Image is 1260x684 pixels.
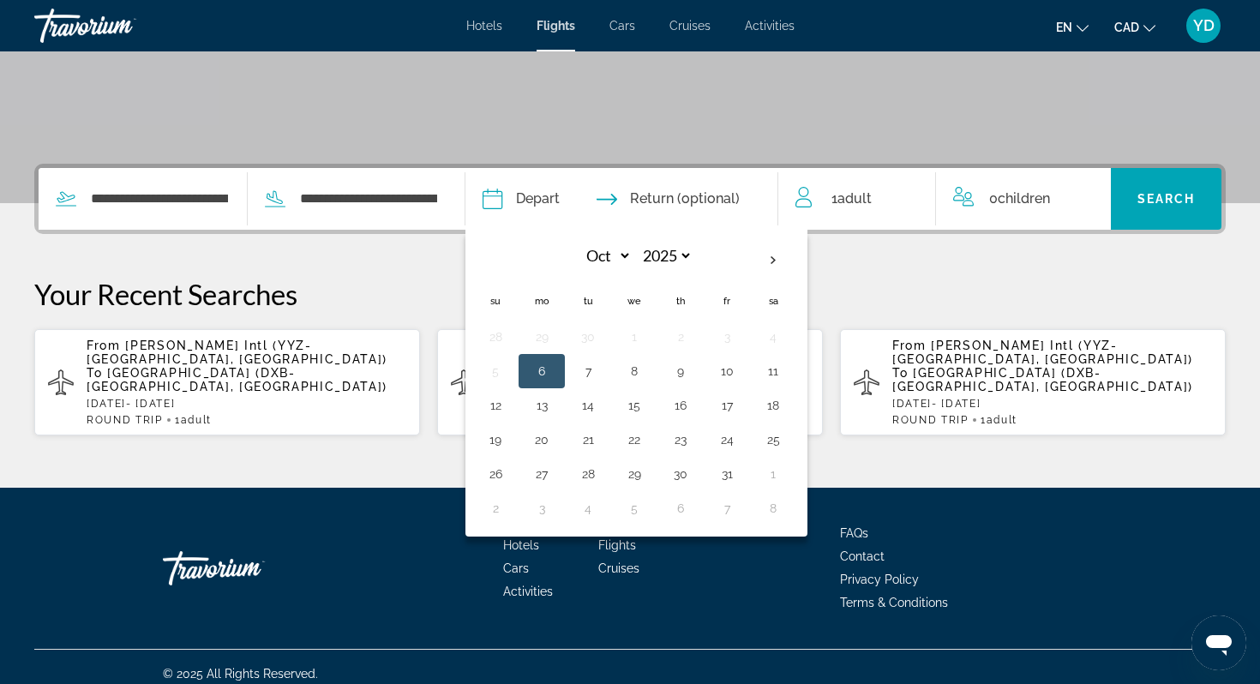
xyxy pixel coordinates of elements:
[750,241,796,280] button: Next month
[528,462,555,486] button: Day 27
[989,187,1050,211] span: 0
[437,328,823,436] button: From [PERSON_NAME] Intl (YYZ-[GEOGRAPHIC_DATA], [GEOGRAPHIC_DATA]) To [GEOGRAPHIC_DATA] (DWC-[GEO...
[840,596,948,609] a: Terms & Conditions
[667,325,694,349] button: Day 2
[609,19,635,33] a: Cars
[574,496,602,520] button: Day 4
[482,428,509,452] button: Day 19
[759,359,787,383] button: Day 11
[175,414,212,426] span: 1
[482,496,509,520] button: Day 2
[39,168,1221,230] div: Search widget
[778,168,1111,230] button: Travelers: 1 adult, 0 children
[831,187,872,211] span: 1
[840,573,919,586] a: Privacy Policy
[1181,8,1226,44] button: User Menu
[574,462,602,486] button: Day 28
[713,428,741,452] button: Day 24
[998,190,1050,207] span: Children
[528,325,555,349] button: Day 29
[669,19,711,33] a: Cruises
[667,359,694,383] button: Day 9
[1114,15,1155,39] button: Change currency
[840,328,1226,436] button: From [PERSON_NAME] Intl (YYZ-[GEOGRAPHIC_DATA], [GEOGRAPHIC_DATA]) To [GEOGRAPHIC_DATA] (DXB-[GEO...
[466,19,502,33] a: Hotels
[1114,21,1139,34] span: CAD
[598,561,639,575] a: Cruises
[713,462,741,486] button: Day 31
[892,414,969,426] span: ROUND TRIP
[482,393,509,417] button: Day 12
[87,366,102,380] span: To
[483,168,560,230] button: Depart date
[759,393,787,417] button: Day 18
[528,359,555,383] button: Day 6
[713,393,741,417] button: Day 17
[87,398,406,410] p: [DATE] - [DATE]
[667,428,694,452] button: Day 23
[528,428,555,452] button: Day 20
[574,325,602,349] button: Day 30
[667,496,694,520] button: Day 6
[574,428,602,452] button: Day 21
[528,496,555,520] button: Day 3
[713,325,741,349] button: Day 3
[621,462,648,486] button: Day 29
[713,496,741,520] button: Day 7
[1111,168,1221,230] button: Search
[892,366,908,380] span: To
[34,328,420,436] button: From [PERSON_NAME] Intl (YYZ-[GEOGRAPHIC_DATA], [GEOGRAPHIC_DATA]) To [GEOGRAPHIC_DATA] (DXB-[GEO...
[537,19,575,33] a: Flights
[892,339,927,352] span: From
[892,339,1193,366] span: [PERSON_NAME] Intl (YYZ-[GEOGRAPHIC_DATA], [GEOGRAPHIC_DATA])
[574,359,602,383] button: Day 7
[621,359,648,383] button: Day 8
[892,398,1212,410] p: [DATE] - [DATE]
[34,3,206,48] a: Travorium
[482,359,509,383] button: Day 5
[745,19,795,33] a: Activities
[759,462,787,486] button: Day 1
[503,538,539,552] a: Hotels
[87,339,121,352] span: From
[837,190,872,207] span: Adult
[163,667,318,681] span: © 2025 All Rights Reserved.
[181,414,212,426] span: Adult
[759,428,787,452] button: Day 25
[87,366,387,393] span: [GEOGRAPHIC_DATA] (DXB-[GEOGRAPHIC_DATA], [GEOGRAPHIC_DATA])
[598,538,636,552] a: Flights
[1056,15,1089,39] button: Change language
[621,428,648,452] button: Day 22
[528,393,555,417] button: Day 13
[597,168,740,230] button: Return date
[87,414,163,426] span: ROUND TRIP
[840,549,885,563] a: Contact
[1193,17,1215,34] span: YD
[759,496,787,520] button: Day 8
[892,366,1193,393] span: [GEOGRAPHIC_DATA] (DXB-[GEOGRAPHIC_DATA], [GEOGRAPHIC_DATA])
[163,543,334,594] a: Travorium
[1137,192,1196,206] span: Search
[981,414,1017,426] span: 1
[574,393,602,417] button: Day 14
[503,561,529,575] a: Cars
[34,277,1226,311] p: Your Recent Searches
[503,585,553,598] a: Activities
[667,393,694,417] button: Day 16
[630,187,740,211] span: Return (optional)
[1056,21,1072,34] span: en
[87,339,387,366] span: [PERSON_NAME] Intl (YYZ-[GEOGRAPHIC_DATA], [GEOGRAPHIC_DATA])
[637,241,693,271] select: Select year
[621,496,648,520] button: Day 5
